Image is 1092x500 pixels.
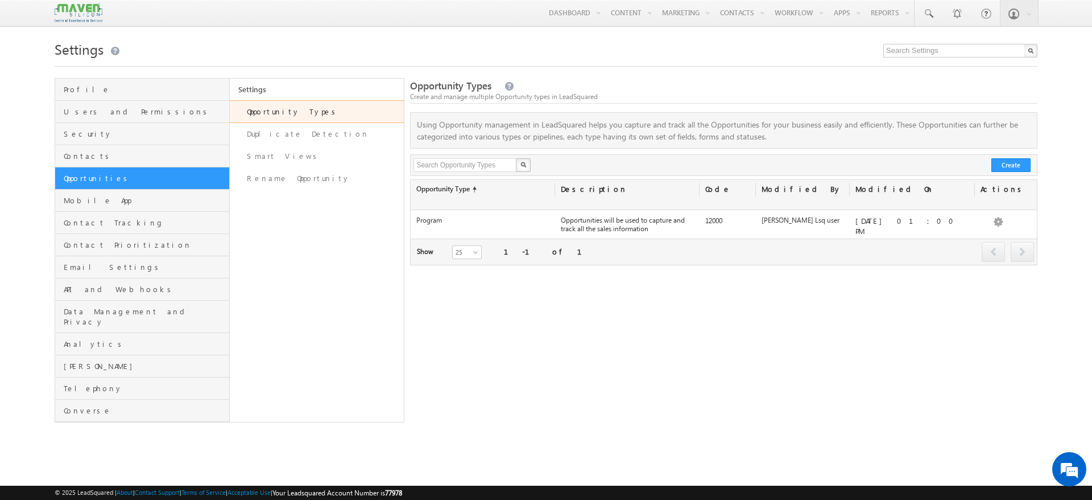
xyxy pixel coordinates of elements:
a: Settings [230,79,404,100]
button: Create [991,158,1031,172]
a: Users and Permissions [55,101,229,123]
label: [PERSON_NAME] Lsq user [762,216,839,224]
img: Custom Logo [55,3,102,23]
span: Profile [64,84,226,95]
a: Data Management and Privacy [55,301,229,333]
span: Security [64,129,226,139]
div: Code [700,180,756,199]
span: © 2025 LeadSquared | | | | | [55,487,402,498]
span: Analytics [64,339,226,349]
a: Terms of Service [181,489,226,496]
img: Search [520,162,526,167]
span: Mobile App [64,195,226,206]
a: Contacts [55,145,229,167]
span: Data Management and Privacy [64,306,226,327]
div: Actions [975,180,1012,199]
a: Converse [55,400,229,422]
p: Using Opportunity management in LeadSquared helps you capture and track all the Opportunities for... [411,118,1037,142]
input: Search Opportunity Types [413,158,518,172]
input: Search Settings [883,44,1037,58]
a: Contact Tracking [55,212,229,234]
a: Smart Views [230,145,404,167]
span: Email Settings [64,262,226,272]
span: Contact Tracking [64,218,226,228]
div: Show [417,247,443,257]
span: 25 [453,247,483,257]
a: [PERSON_NAME] [55,355,229,378]
a: Email Settings [55,256,229,278]
span: Opportunities [64,173,226,183]
div: 12000 [700,215,756,231]
a: API and Webhooks [55,278,229,301]
a: Contact Prioritization [55,234,229,256]
a: Rename Opportunity [230,167,404,190]
a: Acceptable Use [227,489,271,496]
span: Opportunity Types [410,79,491,92]
span: API and Webhooks [64,284,226,294]
span: Contact Prioritization [64,240,226,250]
a: About [117,489,133,496]
div: Modified On [850,180,975,199]
a: Opportunity Types [230,100,404,123]
a: Contact Support [135,489,180,496]
span: Contacts [64,151,226,161]
span: Converse [64,405,226,416]
a: Mobile App [55,190,229,212]
a: Security [55,123,229,145]
div: Create and manage multiple Opportunity types in LeadSquared [410,92,1037,102]
span: Telephony [64,383,226,394]
a: Analytics [55,333,229,355]
span: 77978 [385,489,402,497]
span: Users and Permissions [64,106,226,117]
label: Opportunity Type [416,184,549,194]
a: 25 [452,245,482,259]
div: Modified By [756,180,850,210]
a: Opportunities [55,167,229,190]
span: [PERSON_NAME] [64,361,226,371]
span: Your Leadsquared Account Number is [272,489,402,497]
a: Profile [55,79,229,101]
div: 1-1 of 1 [504,247,595,257]
a: Telephony [55,378,229,400]
label: Opportunities will be used to capture and track all the sales information [561,216,694,233]
div: Description [555,180,700,199]
span: Settings [55,40,104,58]
div: [DATE] 01:00 PM [850,215,975,237]
label: Program [416,216,442,224]
a: Duplicate Detection [230,123,404,145]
